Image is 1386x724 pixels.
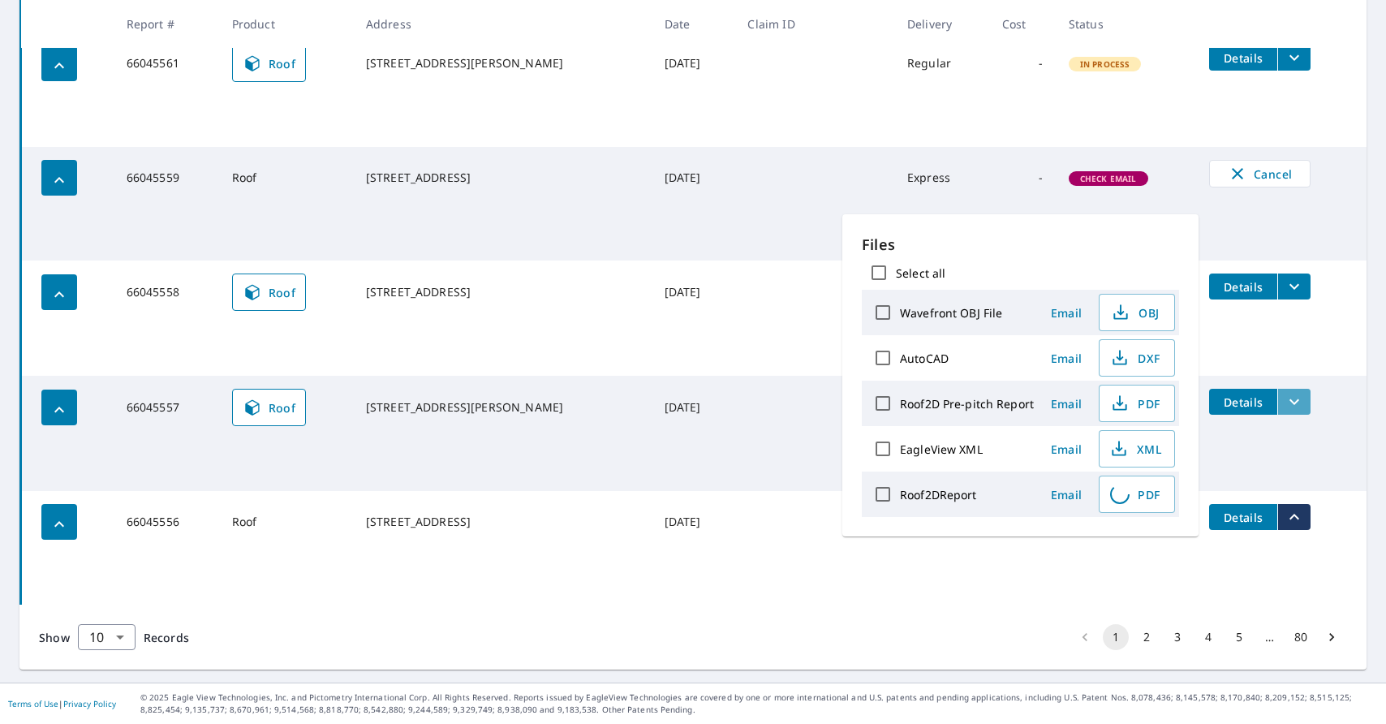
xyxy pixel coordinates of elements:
span: Email [1047,351,1086,366]
p: | [8,699,116,709]
span: Show [39,630,70,645]
button: Email [1040,391,1092,416]
span: OBJ [1109,303,1161,322]
td: Roof [219,491,353,553]
label: Roof2D Pre-pitch Report [900,396,1034,412]
td: 66045561 [114,32,219,95]
span: DXF [1109,348,1161,368]
button: filesDropdownBtn-66045561 [1277,45,1311,71]
a: Terms of Use [8,698,58,709]
button: page 1 [1103,624,1129,650]
span: Roof [243,398,296,417]
button: Go to page 5 [1226,624,1252,650]
div: [STREET_ADDRESS][PERSON_NAME] [366,399,639,416]
span: Roof [243,282,296,302]
button: Cancel [1209,160,1311,187]
button: detailsBtn-66045558 [1209,274,1277,300]
span: PDF [1109,394,1161,413]
a: Roof [232,45,307,82]
button: Email [1040,346,1092,371]
span: Email [1047,396,1086,412]
td: Express [894,147,989,209]
div: Show 10 records [78,624,136,650]
span: Details [1219,510,1268,525]
td: - [989,147,1056,209]
button: Email [1040,482,1092,507]
td: 66045556 [114,491,219,553]
button: Go to next page [1319,624,1345,650]
td: 66045558 [114,261,219,324]
button: filesDropdownBtn-66045556 [1277,504,1311,530]
span: Check Email [1070,173,1147,184]
span: Email [1047,305,1086,321]
label: EagleView XML [900,442,983,457]
button: PDF [1099,476,1175,513]
span: Email [1047,442,1086,457]
a: Privacy Policy [63,698,116,709]
label: AutoCAD [900,351,949,366]
button: XML [1099,430,1175,468]
button: DXF [1099,339,1175,377]
span: Roof [243,54,296,73]
div: 10 [78,614,136,660]
div: [STREET_ADDRESS] [366,170,639,186]
span: In Process [1070,58,1140,70]
td: - [989,32,1056,95]
label: Roof2DReport [900,487,977,502]
span: Records [144,630,189,645]
span: Email [1047,487,1086,502]
label: Select all [896,265,945,281]
button: detailsBtn-66045561 [1209,45,1277,71]
button: OBJ [1099,294,1175,331]
span: Details [1219,279,1268,295]
td: [DATE] [652,261,735,324]
div: [STREET_ADDRESS] [366,284,639,300]
a: Roof [232,389,307,426]
button: detailsBtn-66045556 [1209,504,1277,530]
button: Email [1040,300,1092,325]
td: Roof [219,147,353,209]
button: filesDropdownBtn-66045557 [1277,389,1311,415]
span: XML [1109,439,1161,459]
button: PDF [1099,385,1175,422]
button: Email [1040,437,1092,462]
p: Files [862,234,1179,256]
span: PDF [1109,485,1161,504]
td: 66045559 [114,147,219,209]
label: Wavefront OBJ File [900,305,1002,321]
td: [DATE] [652,376,735,439]
nav: pagination navigation [1070,624,1347,650]
td: [DATE] [652,491,735,553]
td: Regular [894,32,989,95]
span: Details [1219,50,1268,66]
button: Go to page 4 [1195,624,1221,650]
button: Go to page 2 [1134,624,1160,650]
button: Go to page 80 [1288,624,1314,650]
button: Go to page 3 [1164,624,1190,650]
div: [STREET_ADDRESS] [366,514,639,530]
td: [DATE] [652,147,735,209]
span: Details [1219,394,1268,410]
td: [DATE] [652,32,735,95]
button: filesDropdownBtn-66045558 [1277,274,1311,300]
button: detailsBtn-66045557 [1209,389,1277,415]
div: [STREET_ADDRESS][PERSON_NAME] [366,55,639,71]
p: © 2025 Eagle View Technologies, Inc. and Pictometry International Corp. All Rights Reserved. Repo... [140,692,1378,716]
a: Roof [232,274,307,311]
div: … [1257,629,1283,645]
span: Cancel [1226,164,1293,183]
td: 66045557 [114,376,219,439]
